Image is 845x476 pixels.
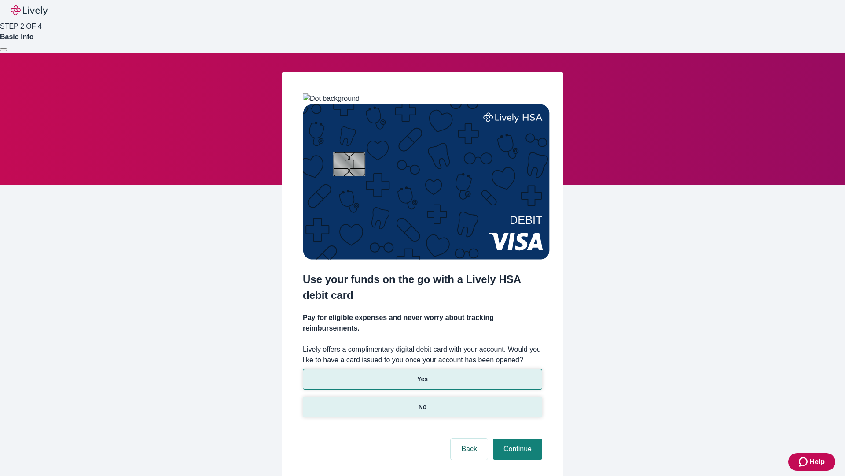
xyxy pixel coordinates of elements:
[303,344,542,365] label: Lively offers a complimentary digital debit card with your account. Would you like to have a card...
[303,312,542,334] h4: Pay for eligible expenses and never worry about tracking reimbursements.
[303,397,542,417] button: No
[493,439,542,460] button: Continue
[419,402,427,412] p: No
[303,271,542,303] h2: Use your funds on the go with a Lively HSA debit card
[788,453,835,471] button: Zendesk support iconHelp
[417,375,428,384] p: Yes
[303,369,542,390] button: Yes
[303,104,550,260] img: Debit card
[809,457,825,467] span: Help
[451,439,488,460] button: Back
[799,457,809,467] svg: Zendesk support icon
[303,93,360,104] img: Dot background
[11,5,48,16] img: Lively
